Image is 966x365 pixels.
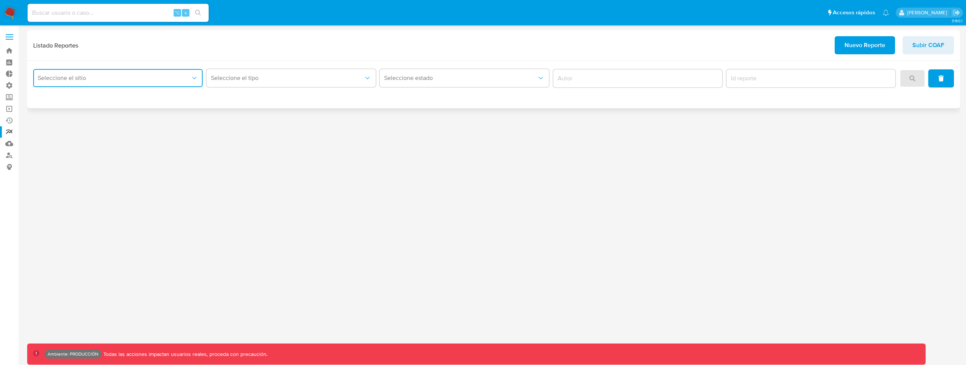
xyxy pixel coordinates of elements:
[48,353,98,356] p: Ambiente: PRODUCCIÓN
[102,351,268,358] p: Todas las acciones impactan usuarios reales, proceda con precaución.
[952,9,960,17] a: Salir
[907,9,950,16] p: ramiro.carbonell@mercadolibre.com.co
[28,8,209,18] input: Buscar usuario o caso...
[185,9,187,16] span: s
[190,8,206,18] button: search-icon
[883,9,889,16] a: Notificaciones
[833,9,875,17] span: Accesos rápidos
[174,9,180,16] span: ⌥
